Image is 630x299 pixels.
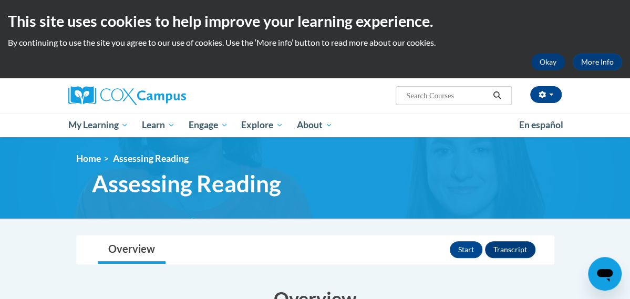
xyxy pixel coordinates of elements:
[512,114,570,136] a: En español
[113,153,189,164] span: Assessing Reading
[489,89,505,102] button: Search
[68,86,222,105] a: Cox Campus
[290,113,339,137] a: About
[60,113,570,137] div: Main menu
[573,54,622,70] a: More Info
[182,113,235,137] a: Engage
[241,119,283,131] span: Explore
[8,11,622,32] h2: This site uses cookies to help improve your learning experience.
[92,170,281,198] span: Assessing Reading
[450,241,482,258] button: Start
[98,236,166,264] a: Overview
[297,119,333,131] span: About
[530,86,562,103] button: Account Settings
[234,113,290,137] a: Explore
[142,119,175,131] span: Learn
[68,119,128,131] span: My Learning
[405,89,489,102] input: Search Courses
[588,257,622,291] iframe: Button to launch messaging window
[8,37,622,48] p: By continuing to use the site you agree to our use of cookies. Use the ‘More info’ button to read...
[189,119,228,131] span: Engage
[485,241,535,258] button: Transcript
[531,54,565,70] button: Okay
[519,119,563,130] span: En español
[68,86,186,105] img: Cox Campus
[76,153,101,164] a: Home
[61,113,136,137] a: My Learning
[135,113,182,137] a: Learn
